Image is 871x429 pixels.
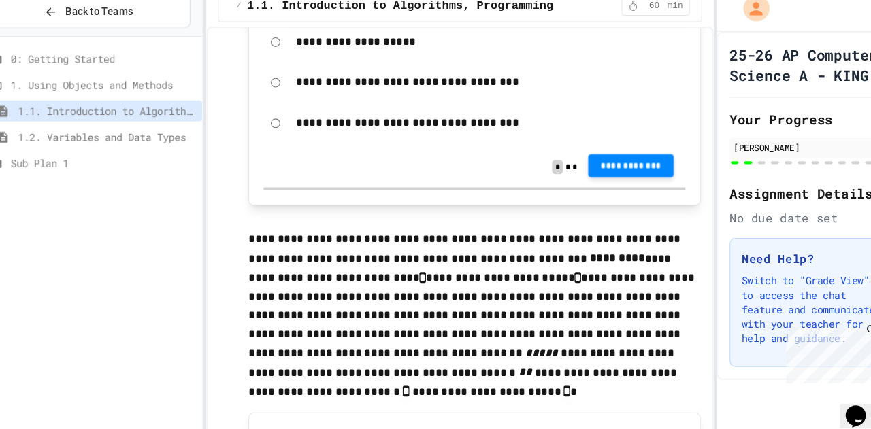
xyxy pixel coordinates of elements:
[87,17,150,31] span: Back to Teams
[710,55,859,93] h1: 25-26 AP Computer Science A - KING
[710,185,859,204] h2: Assignment Details
[710,209,859,226] div: No due date set
[247,14,252,24] span: /
[709,5,751,37] div: My Account
[42,135,210,149] span: 1.2. Variables and Data Types
[714,145,855,158] div: [PERSON_NAME]
[722,270,847,338] p: Switch to "Grade View" to access the chat feature and communicate with your teacher for help and ...
[257,11,643,27] span: 1.1. Introduction to Algorithms, Programming, and Compilers
[814,375,857,415] iframe: chat widget
[35,61,210,75] span: 0: Getting Started
[722,248,847,264] h3: Need Help?
[758,315,857,373] iframe: chat widget
[629,14,651,24] span: 60
[42,110,210,124] span: 1.1. Introduction to Algorithms, Programming, and Compilers
[35,86,210,100] span: 1. Using Objects and Methods
[652,14,667,24] span: min
[12,10,204,39] button: Back to Teams
[35,159,210,173] span: Sub Plan 1
[5,5,94,86] div: Chat with us now!Close
[710,116,859,135] h2: Your Progress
